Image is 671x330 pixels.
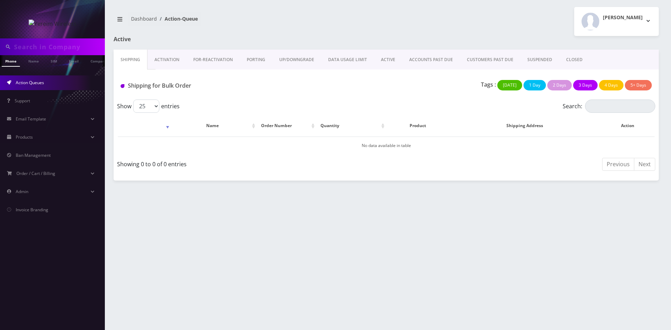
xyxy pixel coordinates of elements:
span: Support [15,98,30,104]
th: Action [600,116,655,136]
a: SUSPENDED [520,50,559,70]
a: Next [634,158,655,171]
span: Order / Cart / Billing [16,170,55,176]
a: Dashboard [131,15,157,22]
th: Order Number: activate to sort column ascending [258,116,316,136]
a: Phone [2,55,20,67]
button: 5+ Days [625,80,652,90]
span: Action Queues [16,80,44,86]
a: ACTIVE [374,50,402,70]
a: ACCOUNTS PAST DUE [402,50,460,70]
a: SIM [47,55,60,66]
select: Showentries [133,100,159,113]
input: Search in Company [14,40,103,53]
a: Email [65,55,82,66]
th: Name: activate to sort column ascending [172,116,257,136]
th: Product [387,116,449,136]
input: Search: [585,100,655,113]
h2: [PERSON_NAME] [603,15,643,21]
label: Show entries [117,100,180,113]
button: [DATE] [497,80,522,90]
a: DATA USAGE LIMIT [321,50,374,70]
a: Name [25,55,42,66]
nav: breadcrumb [114,12,381,31]
td: No data available in table [118,137,655,154]
a: PORTING [240,50,272,70]
a: Company [87,55,110,66]
img: Yereim Wireless [29,20,77,28]
h1: Active [114,36,288,43]
a: Shipping [114,50,147,70]
button: [PERSON_NAME] [574,7,659,36]
div: Showing 0 to 0 of 0 entries [117,157,381,168]
button: 3 Days [573,80,598,90]
span: Email Template [16,116,46,122]
th: : activate to sort column ascending [118,116,171,136]
span: Ban Management [16,152,51,158]
span: Invoice Branding [16,207,48,213]
th: Quantity: activate to sort column ascending [317,116,386,136]
button: 2 Days [547,80,572,90]
h1: Shipping for Bulk Order [121,82,291,89]
a: FOR-REActivation [186,50,240,70]
a: Previous [602,158,634,171]
button: 1 Day [524,80,546,90]
a: CLOSED [559,50,590,70]
li: Action-Queue [157,15,198,22]
p: Tags : [481,80,496,89]
label: Search: [563,100,655,113]
span: Products [16,134,33,140]
span: Admin [16,189,28,195]
button: 4 Days [599,80,623,90]
img: Shipping for Bulk Order [121,84,124,88]
a: UP/DOWNGRADE [272,50,321,70]
a: Activation [147,50,186,70]
a: CUSTOMERS PAST DUE [460,50,520,70]
th: Shipping Address [450,116,600,136]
